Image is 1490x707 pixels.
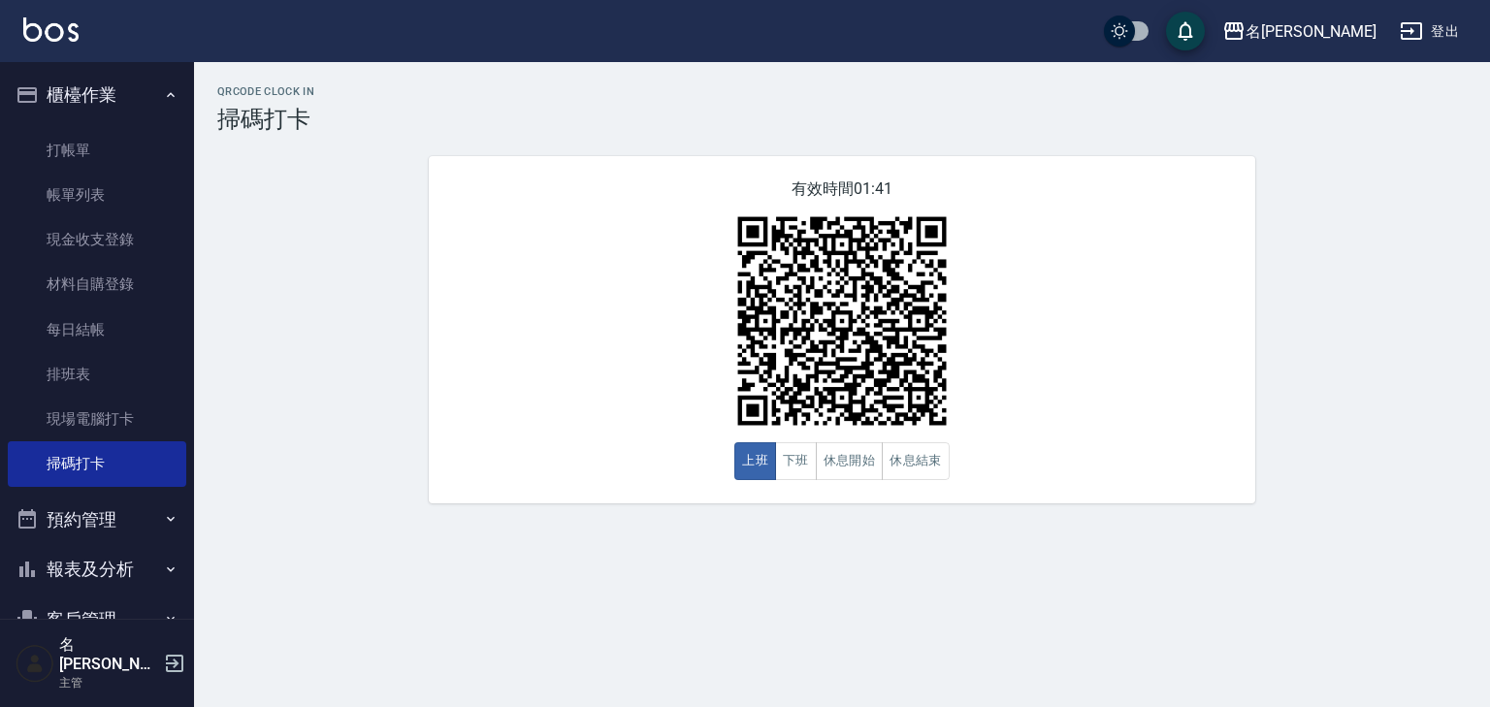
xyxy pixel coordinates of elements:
button: 櫃檯作業 [8,70,186,120]
a: 打帳單 [8,128,186,173]
div: 有效時間 01:41 [429,156,1255,503]
a: 材料自購登錄 [8,262,186,306]
button: 客戶管理 [8,595,186,645]
button: save [1166,12,1205,50]
a: 帳單列表 [8,173,186,217]
a: 現場電腦打卡 [8,397,186,441]
h3: 掃碼打卡 [217,106,1467,133]
button: 預約管理 [8,495,186,545]
a: 現金收支登錄 [8,217,186,262]
h2: QRcode Clock In [217,85,1467,98]
img: Person [16,644,54,683]
h5: 名[PERSON_NAME] [59,635,158,674]
button: 下班 [775,442,817,480]
a: 掃碼打卡 [8,441,186,486]
button: 登出 [1392,14,1467,49]
p: 主管 [59,674,158,691]
button: 休息結束 [882,442,950,480]
a: 排班表 [8,352,186,397]
a: 每日結帳 [8,307,186,352]
button: 名[PERSON_NAME] [1215,12,1384,51]
button: 上班 [734,442,776,480]
button: 報表及分析 [8,544,186,595]
div: 名[PERSON_NAME] [1246,19,1377,44]
button: 休息開始 [816,442,884,480]
img: Logo [23,17,79,42]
